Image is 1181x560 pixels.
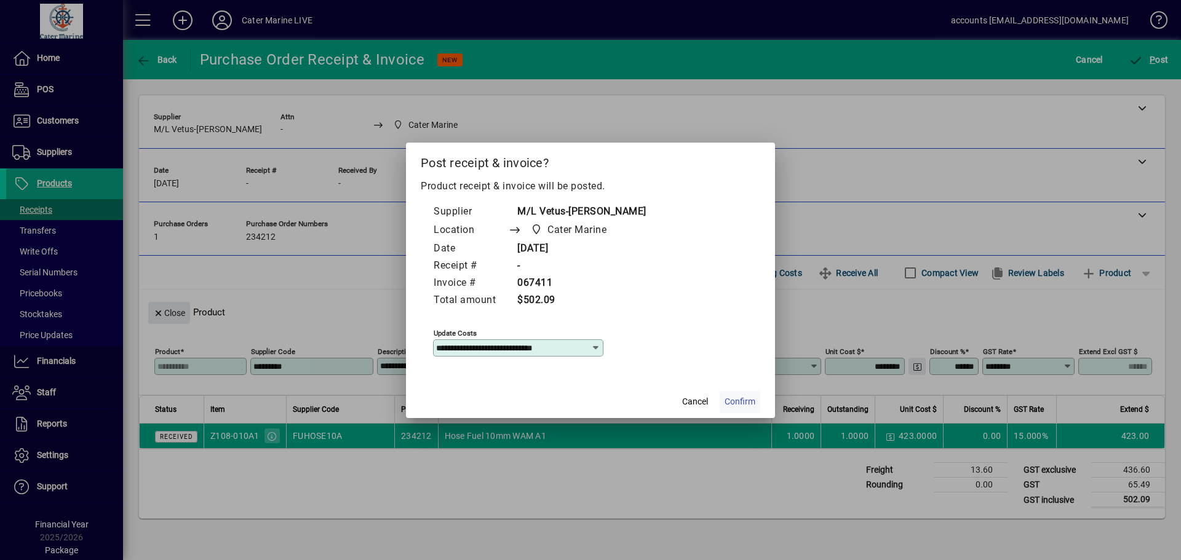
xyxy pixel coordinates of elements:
[508,292,646,309] td: $502.09
[508,240,646,258] td: [DATE]
[406,143,775,178] h2: Post receipt & invoice?
[720,391,760,413] button: Confirm
[433,221,508,240] td: Location
[433,258,508,275] td: Receipt #
[508,275,646,292] td: 067411
[434,328,477,337] mat-label: Update costs
[682,395,708,408] span: Cancel
[508,258,646,275] td: -
[421,179,760,194] p: Product receipt & invoice will be posted.
[433,240,508,258] td: Date
[508,203,646,221] td: M/L Vetus-[PERSON_NAME]
[725,395,755,408] span: Confirm
[527,221,611,239] span: Cater Marine
[547,223,606,237] span: Cater Marine
[433,275,508,292] td: Invoice #
[433,292,508,309] td: Total amount
[433,203,508,221] td: Supplier
[675,391,715,413] button: Cancel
